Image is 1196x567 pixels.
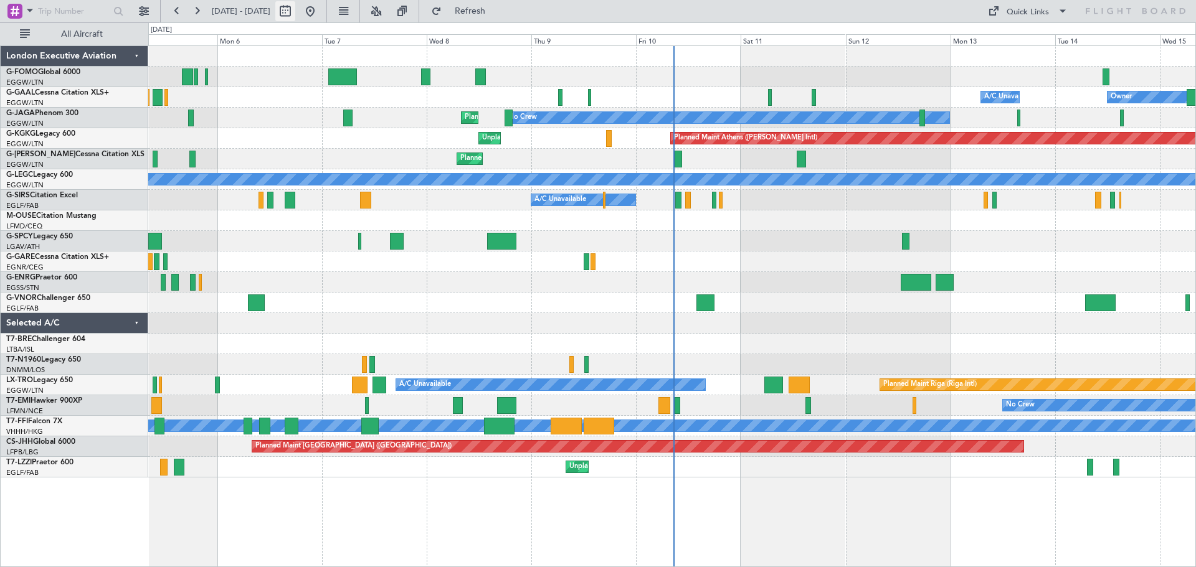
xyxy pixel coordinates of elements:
a: EGLF/FAB [6,201,39,210]
a: T7-LZZIPraetor 600 [6,459,74,466]
span: T7-EMI [6,397,31,405]
button: All Aircraft [14,24,135,44]
a: EGGW/LTN [6,180,44,190]
div: Unplanned Maint [GEOGRAPHIC_DATA] (Ataturk) [482,129,639,148]
div: [DATE] [151,25,172,35]
span: G-SIRS [6,192,30,199]
a: M-OUSECitation Mustang [6,212,97,220]
a: EGGW/LTN [6,160,44,169]
span: G-JAGA [6,110,35,117]
div: Sun 5 [112,34,217,45]
span: G-LEGC [6,171,33,179]
span: T7-LZZI [6,459,32,466]
input: Trip Number [38,2,110,21]
div: Mon 13 [951,34,1055,45]
div: Sun 12 [846,34,951,45]
button: Refresh [425,1,500,21]
a: T7-N1960Legacy 650 [6,356,81,363]
a: G-LEGCLegacy 600 [6,171,73,179]
div: Planned Maint [GEOGRAPHIC_DATA] ([GEOGRAPHIC_DATA]) [460,149,657,168]
a: DNMM/LOS [6,365,45,375]
a: LTBA/ISL [6,345,34,354]
div: Fri 10 [636,34,741,45]
a: G-ENRGPraetor 600 [6,274,77,281]
a: LFMD/CEQ [6,222,42,231]
div: Mon 6 [217,34,322,45]
button: Quick Links [982,1,1074,21]
span: CS-JHH [6,438,33,446]
div: Planned Maint Riga (Riga Intl) [883,375,977,394]
a: EGGW/LTN [6,78,44,87]
span: All Aircraft [32,30,131,39]
a: G-GARECessna Citation XLS+ [6,253,109,261]
div: Owner [1111,88,1132,106]
span: G-VNOR [6,294,37,302]
a: G-SIRSCitation Excel [6,192,78,199]
a: G-[PERSON_NAME]Cessna Citation XLS [6,151,145,158]
div: Thu 9 [531,34,636,45]
a: G-KGKGLegacy 600 [6,130,75,138]
span: G-GARE [6,253,35,261]
div: A/C Unavailable [984,88,1036,106]
a: EGGW/LTN [6,386,44,395]
div: Wed 8 [427,34,531,45]
span: T7-FFI [6,418,28,425]
div: A/C Unavailable [534,190,586,209]
div: Unplanned Maint [GEOGRAPHIC_DATA] ([GEOGRAPHIC_DATA]) [569,457,774,476]
span: G-GAAL [6,89,35,96]
span: G-FOMO [6,68,38,76]
span: [DATE] - [DATE] [212,6,270,17]
div: No Crew [508,108,537,127]
span: G-[PERSON_NAME] [6,151,75,158]
span: Refresh [444,7,496,16]
span: G-ENRG [6,274,36,281]
a: LFPB/LBG [6,448,39,457]
a: CS-JHHGlobal 6000 [6,438,75,446]
span: M-OUSE [6,212,36,220]
a: LFMN/NCE [6,406,43,416]
a: T7-BREChallenger 604 [6,335,85,343]
a: EGLF/FAB [6,304,39,313]
a: EGGW/LTN [6,139,44,149]
a: EGLF/FAB [6,468,39,477]
div: Planned Maint [GEOGRAPHIC_DATA] ([GEOGRAPHIC_DATA]) [255,437,452,456]
a: G-JAGAPhenom 300 [6,110,78,117]
a: T7-FFIFalcon 7X [6,418,62,425]
a: G-FOMOGlobal 6000 [6,68,80,76]
span: T7-N1960 [6,356,41,363]
a: LGAV/ATH [6,242,40,251]
div: A/C Unavailable [399,375,451,394]
a: EGGW/LTN [6,98,44,108]
span: LX-TRO [6,377,33,384]
div: Tue 14 [1055,34,1160,45]
a: T7-EMIHawker 900XP [6,397,82,405]
div: Sat 11 [741,34,845,45]
a: G-GAALCessna Citation XLS+ [6,89,109,96]
div: Tue 7 [322,34,427,45]
div: Planned Maint Athens ([PERSON_NAME] Intl) [674,129,817,148]
a: EGGW/LTN [6,119,44,128]
a: EGSS/STN [6,283,39,293]
a: VHHH/HKG [6,427,43,436]
div: No Crew [1006,396,1035,415]
a: G-SPCYLegacy 650 [6,233,73,240]
a: LX-TROLegacy 650 [6,377,73,384]
span: T7-BRE [6,335,32,343]
span: G-SPCY [6,233,33,240]
div: Quick Links [1007,6,1049,19]
span: G-KGKG [6,130,36,138]
div: Planned Maint [GEOGRAPHIC_DATA] ([GEOGRAPHIC_DATA]) [465,108,661,127]
a: G-VNORChallenger 650 [6,294,90,302]
a: EGNR/CEG [6,263,44,272]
